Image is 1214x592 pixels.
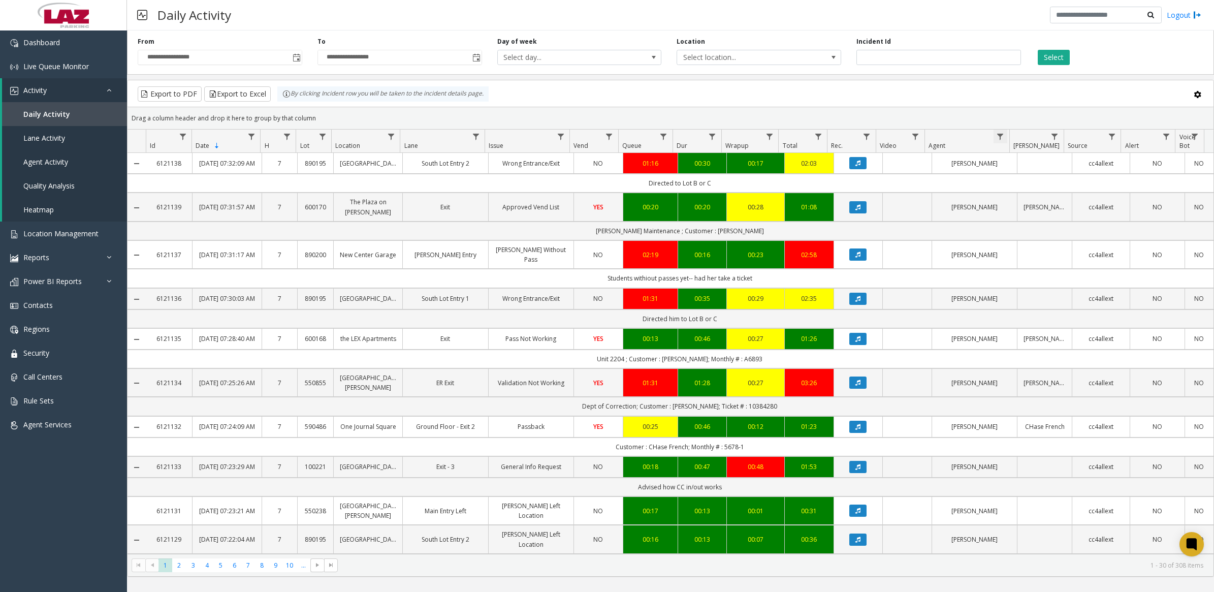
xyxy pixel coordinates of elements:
[127,295,146,303] a: Collapse Details
[1136,378,1178,388] a: NO
[1136,506,1178,516] a: NO
[1191,462,1207,472] a: NO
[580,202,617,212] a: YES
[1191,159,1207,168] a: NO
[280,130,294,143] a: H Filter Menu
[733,159,778,168] a: 00:17
[684,462,721,472] a: 00:47
[495,245,567,264] a: [PERSON_NAME] Without Pass
[23,133,65,143] span: Lane Activity
[2,78,127,102] a: Activity
[580,159,617,168] a: NO
[593,159,603,168] span: NO
[304,159,327,168] a: 890195
[938,378,1011,388] a: [PERSON_NAME]
[593,422,603,431] span: YES
[1078,462,1124,472] a: cc4allext
[684,250,721,260] div: 00:16
[199,250,255,260] a: [DATE] 07:31:17 AM
[23,229,99,238] span: Location Management
[317,37,326,46] label: To
[791,462,827,472] a: 01:53
[733,378,778,388] a: 00:27
[1024,334,1066,344] a: [PERSON_NAME]
[629,334,672,344] div: 00:13
[733,535,778,544] div: 00:07
[23,157,68,167] span: Agent Activity
[629,535,672,544] a: 00:16
[304,462,327,472] a: 100221
[138,37,154,46] label: From
[733,250,778,260] a: 00:23
[1136,462,1178,472] a: NO
[593,462,603,471] span: NO
[152,506,186,516] a: 6121131
[733,422,778,431] a: 00:12
[1078,334,1124,344] a: cc4allext
[304,506,327,516] a: 550238
[23,109,70,119] span: Daily Activity
[199,378,255,388] a: [DATE] 07:25:26 AM
[791,334,827,344] a: 01:26
[409,462,482,472] a: Exit - 3
[409,378,482,388] a: ER Exit
[733,202,778,212] a: 00:28
[684,378,721,388] a: 01:28
[10,39,18,47] img: 'icon'
[684,506,721,516] div: 00:13
[127,204,146,212] a: Collapse Details
[733,462,778,472] a: 00:48
[733,506,778,516] div: 00:01
[146,174,1213,193] td: Directed to Lot B or C
[1193,10,1201,20] img: logout
[152,159,186,168] a: 6121138
[1136,535,1178,544] a: NO
[1136,294,1178,303] a: NO
[23,85,47,95] span: Activity
[304,250,327,260] a: 890200
[304,535,327,544] a: 890195
[629,202,672,212] a: 00:20
[10,254,18,262] img: 'icon'
[684,535,721,544] div: 00:13
[684,334,721,344] div: 00:46
[127,463,146,472] a: Collapse Details
[938,159,1011,168] a: [PERSON_NAME]
[10,373,18,382] img: 'icon'
[268,535,292,544] a: 7
[629,250,672,260] div: 02:19
[791,378,827,388] div: 03:26
[495,462,567,472] a: General Info Request
[791,159,827,168] a: 02:03
[304,378,327,388] a: 550855
[629,462,672,472] a: 00:18
[1078,378,1124,388] a: cc4allext
[315,130,329,143] a: Lot Filter Menu
[629,294,672,303] div: 01:31
[1078,506,1124,516] a: cc4allext
[733,294,778,303] a: 00:29
[1024,422,1066,431] a: CHase French
[127,423,146,431] a: Collapse Details
[733,334,778,344] div: 00:27
[684,202,721,212] a: 00:20
[268,422,292,431] a: 7
[938,506,1011,516] a: [PERSON_NAME]
[199,159,255,168] a: [DATE] 07:32:09 AM
[304,422,327,431] a: 590486
[580,250,617,260] a: NO
[23,181,75,191] span: Quality Analysis
[791,506,827,516] div: 00:31
[677,37,705,46] label: Location
[2,198,127,222] a: Heatmap
[1078,422,1124,431] a: cc4allext
[152,334,186,344] a: 6121135
[152,422,186,431] a: 6121132
[629,378,672,388] div: 01:31
[199,506,255,516] a: [DATE] 07:23:21 AM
